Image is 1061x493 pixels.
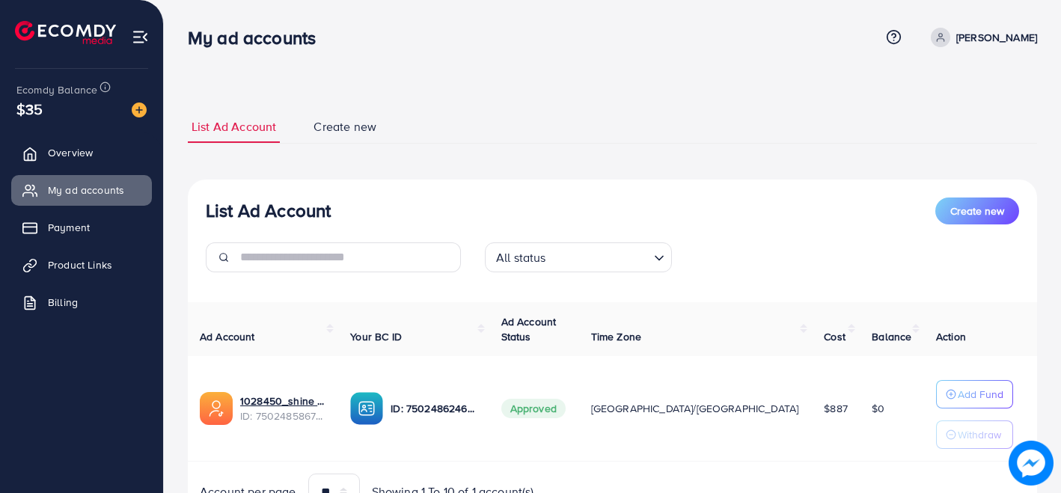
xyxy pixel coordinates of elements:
a: Product Links [11,250,152,280]
div: Search for option [485,242,672,272]
img: image [1009,441,1054,486]
a: Overview [11,138,152,168]
button: Add Fund [936,380,1013,408]
span: Create new [314,118,376,135]
span: Your BC ID [350,329,402,344]
button: Withdraw [936,420,1013,449]
a: My ad accounts [11,175,152,205]
img: menu [132,28,149,46]
span: Overview [48,145,93,160]
h3: My ad accounts [188,27,328,49]
span: Ecomdy Balance [16,82,97,97]
a: 1028450_shine appeal_1746808772166 [240,394,326,408]
span: List Ad Account [192,118,276,135]
img: logo [15,21,116,44]
img: ic-ba-acc.ded83a64.svg [350,392,383,425]
p: Add Fund [958,385,1003,403]
span: All status [493,247,549,269]
span: Cost [824,329,846,344]
span: Create new [950,203,1004,218]
p: Withdraw [958,426,1001,444]
span: Product Links [48,257,112,272]
span: Time Zone [591,329,641,344]
span: ID: 7502485867387338759 [240,408,326,423]
a: Billing [11,287,152,317]
p: ID: 7502486246770786320 [391,399,477,417]
span: $35 [16,98,43,120]
h3: List Ad Account [206,200,331,221]
span: Ad Account [200,329,255,344]
p: [PERSON_NAME] [956,28,1037,46]
span: My ad accounts [48,183,124,197]
img: ic-ads-acc.e4c84228.svg [200,392,233,425]
button: Create new [935,197,1019,224]
span: $887 [824,401,848,416]
span: $0 [872,401,884,416]
span: Billing [48,295,78,310]
span: Balance [872,329,911,344]
span: Approved [501,399,566,418]
input: Search for option [551,244,648,269]
a: [PERSON_NAME] [925,28,1037,47]
div: <span class='underline'>1028450_shine appeal_1746808772166</span></br>7502485867387338759 [240,394,326,424]
span: Ad Account Status [501,314,557,344]
a: Payment [11,212,152,242]
span: Payment [48,220,90,235]
img: image [132,102,147,117]
span: [GEOGRAPHIC_DATA]/[GEOGRAPHIC_DATA] [591,401,799,416]
span: Action [936,329,966,344]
